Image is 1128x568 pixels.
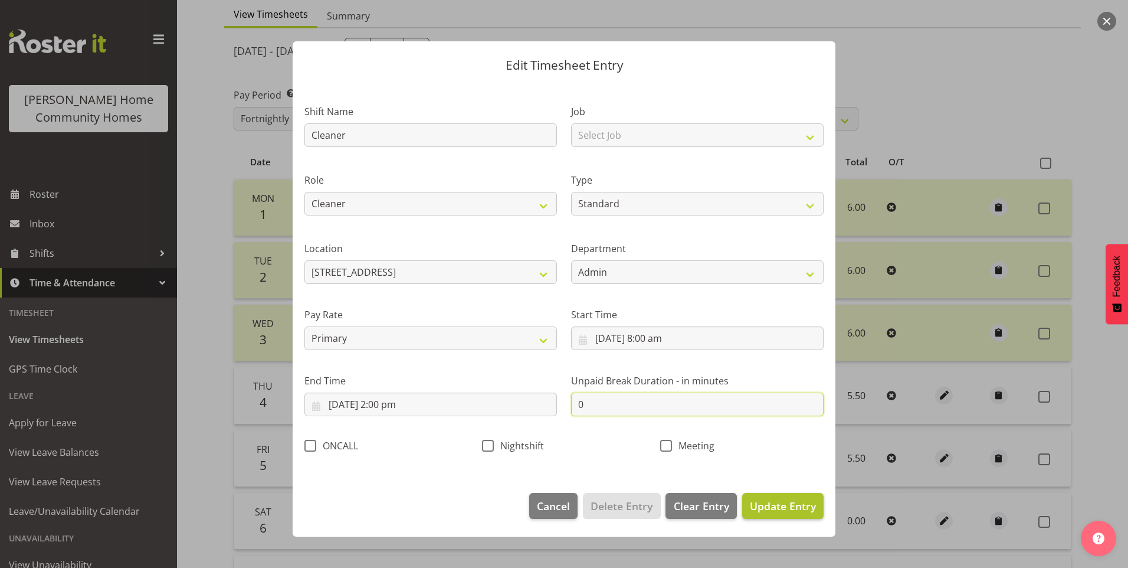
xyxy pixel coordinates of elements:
label: Department [571,241,824,256]
span: Clear Entry [674,498,729,514]
button: Delete Entry [583,493,660,519]
span: Cancel [537,498,570,514]
label: Job [571,105,824,119]
button: Clear Entry [665,493,736,519]
span: ONCALL [316,440,358,452]
p: Edit Timesheet Entry [304,59,824,71]
span: Nightshift [494,440,544,452]
label: Type [571,173,824,187]
label: Location [304,241,557,256]
span: Delete Entry [591,498,652,514]
label: Pay Rate [304,308,557,322]
input: Shift Name [304,123,557,147]
button: Cancel [529,493,578,519]
button: Feedback - Show survey [1106,244,1128,324]
input: Unpaid Break Duration [571,393,824,416]
img: help-xxl-2.png [1093,533,1104,544]
button: Update Entry [742,493,824,519]
label: Role [304,173,557,187]
span: Update Entry [750,499,816,513]
input: Click to select... [571,327,824,350]
label: Start Time [571,308,824,322]
span: Feedback [1111,256,1122,297]
span: Meeting [672,440,714,452]
label: End Time [304,374,557,388]
input: Click to select... [304,393,557,416]
label: Shift Name [304,105,557,119]
label: Unpaid Break Duration - in minutes [571,374,824,388]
